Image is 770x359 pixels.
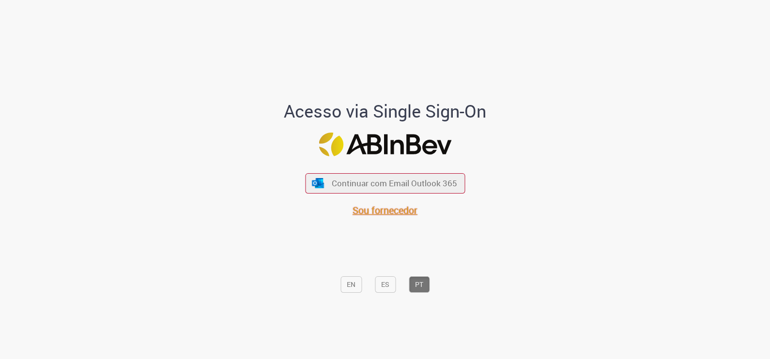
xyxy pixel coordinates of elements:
[319,133,451,156] img: Logo ABInBev
[340,276,362,293] button: EN
[305,173,465,193] button: ícone Azure/Microsoft 360 Continuar com Email Outlook 365
[375,276,396,293] button: ES
[353,204,417,217] a: Sou fornecedor
[311,178,325,188] img: ícone Azure/Microsoft 360
[332,178,457,189] span: Continuar com Email Outlook 365
[409,276,430,293] button: PT
[251,102,520,121] h1: Acesso via Single Sign-On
